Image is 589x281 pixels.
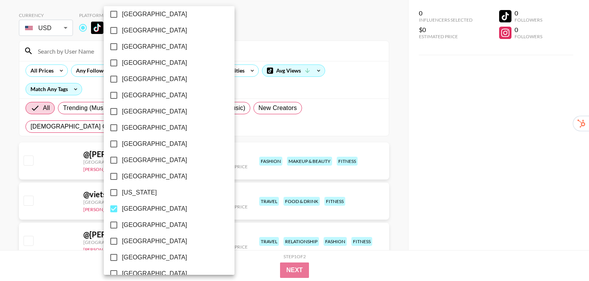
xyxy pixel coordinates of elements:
[122,204,187,213] span: [GEOGRAPHIC_DATA]
[122,269,187,278] span: [GEOGRAPHIC_DATA]
[122,188,157,197] span: [US_STATE]
[122,91,187,100] span: [GEOGRAPHIC_DATA]
[122,10,187,19] span: [GEOGRAPHIC_DATA]
[122,220,187,230] span: [GEOGRAPHIC_DATA]
[122,123,187,132] span: [GEOGRAPHIC_DATA]
[122,253,187,262] span: [GEOGRAPHIC_DATA]
[122,156,187,165] span: [GEOGRAPHIC_DATA]
[550,242,580,272] iframe: Drift Widget Chat Controller
[122,139,187,149] span: [GEOGRAPHIC_DATA]
[122,42,187,51] span: [GEOGRAPHIC_DATA]
[122,58,187,68] span: [GEOGRAPHIC_DATA]
[122,26,187,35] span: [GEOGRAPHIC_DATA]
[122,172,187,181] span: [GEOGRAPHIC_DATA]
[122,107,187,116] span: [GEOGRAPHIC_DATA]
[122,237,187,246] span: [GEOGRAPHIC_DATA]
[122,74,187,84] span: [GEOGRAPHIC_DATA]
